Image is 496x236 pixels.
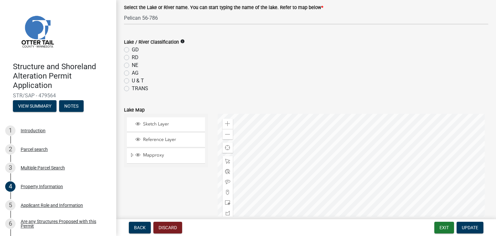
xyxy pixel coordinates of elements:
wm-modal-confirm: Summary [13,104,57,109]
div: 2 [5,144,15,155]
div: Reference Layer [134,137,203,143]
div: 6 [5,219,15,229]
span: STR/SAP - 479564 [13,92,103,99]
h4: Structure and Shoreland Alteration Permit Application [13,62,111,90]
div: Zoom out [222,129,233,139]
div: 5 [5,200,15,210]
label: AG [132,69,139,77]
li: Reference Layer [127,133,205,147]
span: Mapproxy [141,152,203,158]
label: Lake Map [124,108,145,113]
div: Parcel search [21,147,48,152]
label: Lake / River Classification [124,40,179,45]
li: Mapproxy [127,148,205,163]
div: Mapproxy [134,152,203,159]
button: View Summary [13,100,57,112]
i: info [180,39,185,44]
button: Exit [434,222,454,233]
li: Sketch Layer [127,117,205,132]
img: Otter Tail County, Minnesota [13,7,61,55]
div: Property Information [21,184,63,189]
span: Expand [129,152,134,159]
span: Reference Layer [141,137,203,143]
div: Sketch Layer [134,121,203,128]
label: GD [132,46,139,54]
label: U & T [132,77,144,85]
label: RD [132,54,139,61]
button: Notes [59,100,84,112]
div: Are any Structures Proposed with this Permit [21,219,106,228]
wm-modal-confirm: Notes [59,104,84,109]
div: 3 [5,163,15,173]
span: Sketch Layer [141,121,203,127]
div: 4 [5,181,15,192]
button: Update [457,222,483,233]
button: Back [129,222,151,233]
span: Update [462,225,478,230]
div: Introduction [21,128,46,133]
div: Zoom in [222,119,233,129]
label: TRANS [132,85,148,92]
label: NE [132,61,138,69]
div: 1 [5,125,15,136]
div: Find my location [222,143,233,153]
label: Select the Lake or River name. You can start typing the name of the lake. Refer to map below [124,5,323,10]
button: Discard [153,222,182,233]
div: Applicant Role and Information [21,203,83,208]
div: Multiple Parcel Search [21,166,65,170]
span: Back [134,225,146,230]
ul: Layer List [126,116,206,165]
